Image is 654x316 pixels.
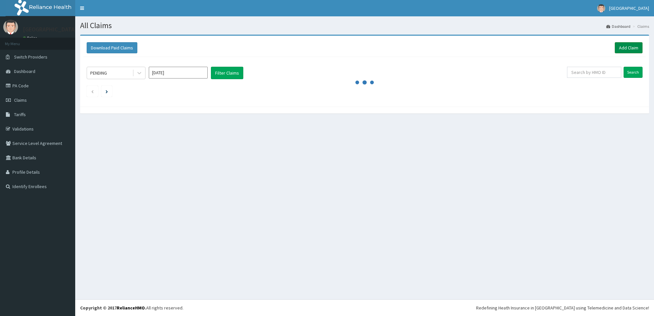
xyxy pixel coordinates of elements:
a: Dashboard [606,24,630,29]
a: Next page [106,88,108,94]
div: PENDING [90,70,107,76]
a: RelianceHMO [117,305,145,311]
button: Download Paid Claims [87,42,137,53]
span: Tariffs [14,112,26,117]
input: Select Month and Year [149,67,208,79]
img: User Image [3,20,18,34]
svg: audio-loading [355,73,374,92]
footer: All rights reserved. [75,299,654,316]
span: Claims [14,97,27,103]
img: User Image [597,4,605,12]
li: Claims [631,24,649,29]
span: Switch Providers [14,54,47,60]
a: Online [23,36,39,40]
strong: Copyright © 2017 . [80,305,146,311]
a: Add Claim [615,42,643,53]
input: Search [624,67,643,78]
p: [GEOGRAPHIC_DATA] [23,26,77,32]
button: Filter Claims [211,67,243,79]
span: [GEOGRAPHIC_DATA] [609,5,649,11]
a: Previous page [91,88,94,94]
input: Search by HMO ID [567,67,621,78]
h1: All Claims [80,21,649,30]
span: Dashboard [14,68,35,74]
div: Redefining Heath Insurance in [GEOGRAPHIC_DATA] using Telemedicine and Data Science! [476,305,649,311]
